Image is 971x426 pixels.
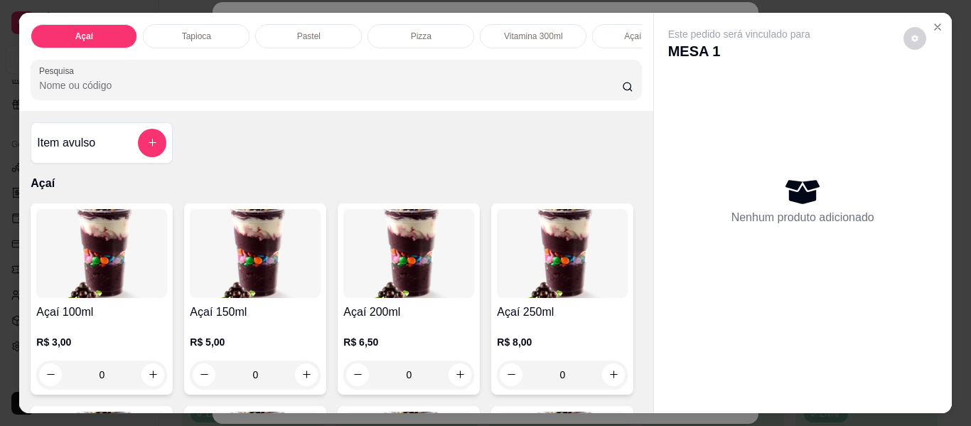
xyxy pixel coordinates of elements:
[731,209,874,226] p: Nenhum produto adicionado
[343,304,474,321] h4: Açaí 200ml
[190,304,321,321] h4: Açaí 150ml
[31,175,641,192] p: Açaí
[36,209,167,298] img: product-image
[903,27,926,50] button: decrease-product-quantity
[668,41,810,61] p: MESA 1
[182,31,211,42] p: Tapioca
[343,335,474,349] p: R$ 6,50
[297,31,321,42] p: Pastel
[39,65,79,77] label: Pesquisa
[497,209,628,298] img: product-image
[190,335,321,349] p: R$ 5,00
[343,209,474,298] img: product-image
[411,31,431,42] p: Pizza
[39,78,622,92] input: Pesquisa
[37,134,95,151] h4: Item avulso
[36,335,167,349] p: R$ 3,00
[504,31,563,42] p: Vitamina 300ml
[497,304,628,321] h4: Açaí 250ml
[624,31,667,42] p: Açaí batido
[190,209,321,298] img: product-image
[926,16,949,38] button: Close
[138,129,166,157] button: add-separate-item
[497,335,628,349] p: R$ 8,00
[75,31,93,42] p: Açaí
[668,27,810,41] p: Este pedido será vinculado para
[36,304,167,321] h4: Açaí 100ml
